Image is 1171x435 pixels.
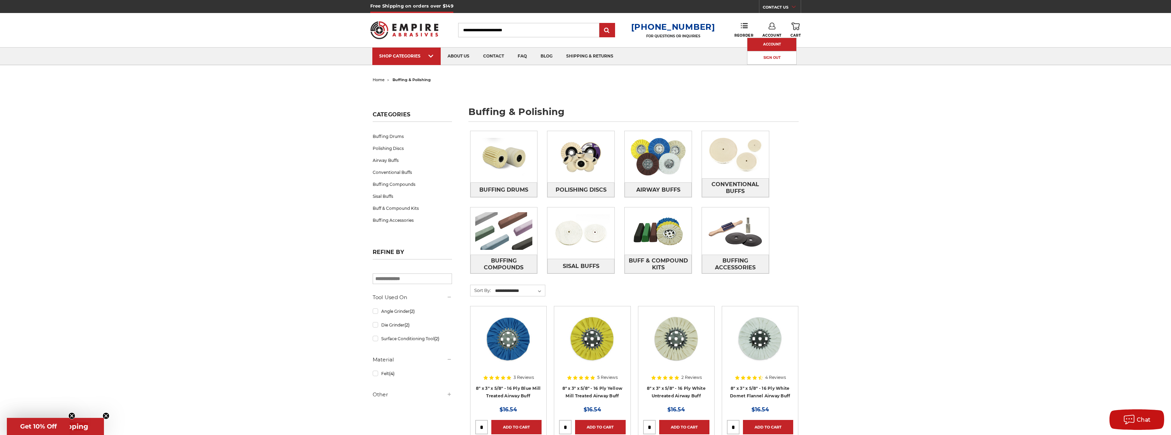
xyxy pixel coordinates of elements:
[733,311,787,366] img: 8 inch white domet flannel airway buffing wheel
[625,255,692,273] a: Buff & Compound Kits
[468,107,799,122] h1: buffing & polishing
[373,111,452,122] h5: Categories
[647,386,706,399] a: 8" x 3" x 5/8" - 16 Ply White Untreated Airway Buff
[584,406,601,413] span: $16.54
[747,51,796,65] a: Sign Out
[765,375,786,380] span: 4 Reviews
[491,420,542,434] a: Add to Cart
[702,207,769,255] img: Buffing Accessories
[373,178,452,190] a: Buffing Compounds
[373,77,385,82] a: home
[373,368,452,380] a: Felt
[643,311,709,378] a: 8 inch untreated airway buffing wheel
[7,418,70,435] div: Get 10% OffClose teaser
[565,311,620,366] img: 8 x 3 x 5/8 airway buff yellow mill treatment
[476,386,541,399] a: 8" x 3" x 5/8" - 16 Ply Blue Mill Treated Airway Buff
[667,406,685,413] span: $16.54
[392,77,431,82] span: buffing & polishing
[373,166,452,178] a: Conventional Buffs
[556,184,607,196] span: Polishing Discs
[373,154,452,166] a: Airway Buffs
[727,311,793,378] a: 8 inch white domet flannel airway buffing wheel
[763,3,801,13] a: CONTACT US
[1109,409,1164,430] button: Chat
[373,319,452,331] a: Die Grinder
[597,375,618,380] span: 5 Reviews
[1137,417,1151,423] span: Chat
[470,255,537,273] a: Buffing Compounds
[475,311,542,378] a: blue mill treated 8 inch airway buffing wheel
[514,375,534,380] span: 3 Reviews
[631,22,715,32] a: [PHONE_NUMBER]
[547,259,614,273] a: Sisal Buffs
[649,311,704,366] img: 8 inch untreated airway buffing wheel
[511,48,534,65] a: faq
[636,184,680,196] span: Airway Buffs
[370,17,439,43] img: Empire Abrasives
[659,420,709,434] a: Add to Cart
[625,182,692,197] a: Airway Buffs
[476,48,511,65] a: contact
[373,202,452,214] a: Buff & Compound Kits
[373,190,452,202] a: Sisal Buffs
[790,33,801,38] span: Cart
[563,260,599,272] span: Sisal Buffs
[575,420,625,434] a: Add to Cart
[373,293,452,302] h5: Tool Used On
[625,207,692,255] img: Buff & Compound Kits
[404,322,410,328] span: (2)
[373,333,452,345] a: Surface Conditioning Tool
[470,133,537,180] img: Buffing Drums
[68,412,75,419] button: Close teaser
[600,24,614,37] input: Submit
[470,207,537,255] img: Buffing Compounds
[470,285,491,295] label: Sort By:
[547,182,614,197] a: Polishing Discs
[471,255,537,273] span: Buffing Compounds
[373,356,452,364] h5: Material
[702,178,769,197] a: Conventional Buffs
[734,23,753,37] a: Reorder
[547,209,614,257] img: Sisal Buffs
[479,184,528,196] span: Buffing Drums
[373,130,452,142] a: Buffing Drums
[625,255,691,273] span: Buff & Compound Kits
[534,48,559,65] a: blog
[702,255,769,273] a: Buffing Accessories
[373,249,452,259] h5: Refine by
[562,386,623,399] a: 8" x 3" x 5/8" - 16 Ply Yellow Mill Treated Airway Buff
[373,305,452,317] a: Angle Grinder
[681,375,702,380] span: 2 Reviews
[762,33,782,38] span: Account
[373,391,452,399] h5: Other
[379,53,434,59] div: SHOP CATEGORIES
[702,131,769,178] img: Conventional Buffs
[734,33,753,38] span: Reorder
[747,38,796,51] a: Account
[547,133,614,180] img: Polishing Discs
[631,34,715,38] p: FOR QUESTIONS OR INQUIRIES
[702,255,769,273] span: Buffing Accessories
[559,48,620,65] a: shipping & returns
[559,311,625,378] a: 8 x 3 x 5/8 airway buff yellow mill treatment
[373,214,452,226] a: Buffing Accessories
[790,23,801,38] a: Cart
[481,311,536,366] img: blue mill treated 8 inch airway buffing wheel
[730,386,790,399] a: 8" x 3" x 5/8" - 16 Ply White Domet Flannel Airway Buff
[389,371,395,376] span: (4)
[441,48,476,65] a: about us
[373,142,452,154] a: Polishing Discs
[500,406,517,413] span: $16.54
[103,412,109,419] button: Close teaser
[434,336,439,341] span: (2)
[20,423,57,430] span: Get 10% Off
[751,406,769,413] span: $16.54
[743,420,793,434] a: Add to Cart
[7,418,104,435] div: Get Free ShippingClose teaser
[470,182,537,197] a: Buffing Drums
[494,286,545,296] select: Sort By:
[410,309,415,314] span: (2)
[625,133,692,180] img: Airway Buffs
